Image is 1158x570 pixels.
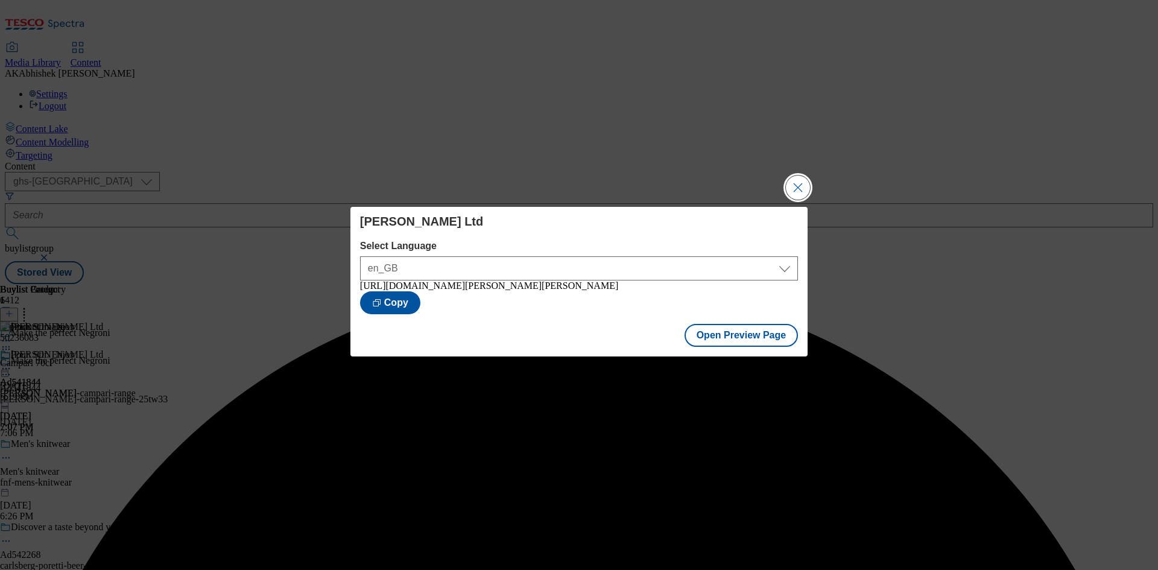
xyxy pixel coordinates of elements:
div: [URL][DOMAIN_NAME][PERSON_NAME][PERSON_NAME] [360,280,798,291]
button: Open Preview Page [685,324,799,347]
button: Copy [360,291,420,314]
h4: [PERSON_NAME] Ltd [360,214,798,229]
button: Close Modal [786,176,810,200]
div: Modal [350,207,808,356]
label: Select Language [360,241,798,252]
